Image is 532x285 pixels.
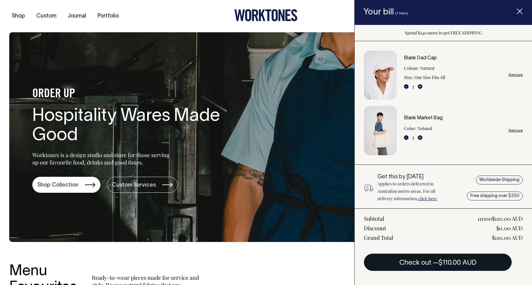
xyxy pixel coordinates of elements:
button: - [404,135,409,140]
button: + [418,84,422,89]
div: Subtotal [364,215,384,222]
div: Discount [364,224,386,232]
div: Grand Total [364,234,393,241]
a: Remove [509,129,523,133]
a: Shop [9,11,27,21]
h4: ORDER UP [32,88,229,101]
p: Worktones is a design studio and store for those serving up our favourite food, drinks and good t... [32,151,172,166]
a: Remove [509,73,523,77]
button: Check out —$110.00 AUD [364,254,512,271]
p: Applies to orders delivered in Australian metro areas. For all delivery information, . [377,180,450,202]
a: Journal [65,11,89,21]
div: $110.00 AUD [492,234,523,241]
button: + [418,135,422,140]
a: Shop Collection [32,177,100,193]
a: Portfolio [95,11,121,21]
dd: Natural [417,125,432,132]
dt: Size: [404,74,413,81]
dt: Colour: [404,65,419,72]
div: $0.00 AUD [496,224,523,232]
img: Blank Dad Cap [364,50,397,100]
span: $110.00 AUD [438,260,477,266]
dt: Color: [404,125,416,132]
a: Custom Services [107,177,178,193]
img: Blank Market Bag [364,106,397,155]
div: 11000$110.00 AUD [478,215,523,222]
h1: Hospitality Wares Made Good [32,107,229,146]
span: (1 item) [395,12,408,15]
span: Spend $240 more to get FREE SHIPPING [405,30,482,36]
a: click here [418,196,437,201]
a: Blank Market Bag [404,116,443,120]
button: - [404,84,409,89]
a: Custom [34,11,59,21]
a: Blank Dad Cap [404,56,437,60]
h6: Get this by [DATE] [377,174,450,180]
dd: One Size Fits All [414,74,445,81]
dd: Natural [420,65,434,72]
